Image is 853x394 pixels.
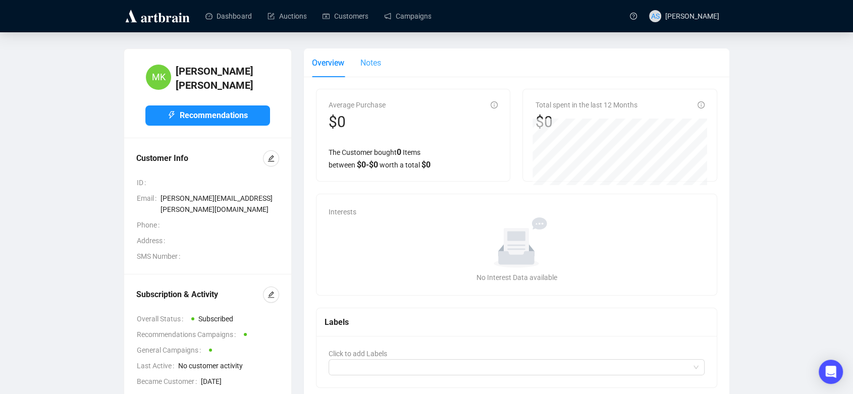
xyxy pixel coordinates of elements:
[323,3,368,29] a: Customers
[333,272,701,283] div: No Interest Data available
[136,289,263,301] div: Subscription & Activity
[421,160,431,170] span: $ 0
[325,316,709,328] div: Labels
[136,152,263,164] div: Customer Info
[329,101,386,109] span: Average Purchase
[360,58,381,68] span: Notes
[137,219,164,231] span: Phone
[268,155,275,162] span: edit
[137,193,161,215] span: Email
[384,3,431,29] a: Campaigns
[397,147,401,157] span: 0
[137,235,169,246] span: Address
[535,112,637,132] div: $0
[137,251,184,262] span: SMS Number
[535,101,637,109] span: Total spent in the last 12 Months
[176,64,270,92] h4: [PERSON_NAME] [PERSON_NAME]
[137,345,205,356] span: General Campaigns
[357,160,378,170] span: $ 0 - $ 0
[819,360,843,384] div: Open Intercom Messenger
[329,350,387,358] span: Click to add Labels
[180,109,248,122] span: Recommendations
[137,329,240,340] span: Recommendations Campaigns
[198,315,233,323] span: Subscribed
[698,101,705,108] span: info-circle
[201,376,279,387] span: [DATE]
[651,11,660,22] span: AS
[168,111,176,119] span: thunderbolt
[161,193,279,215] span: [PERSON_NAME][EMAIL_ADDRESS][PERSON_NAME][DOMAIN_NAME]
[329,112,386,132] div: $0
[205,3,251,29] a: Dashboard
[145,105,270,126] button: Recommendations
[665,12,719,20] span: [PERSON_NAME]
[329,208,356,216] span: Interests
[124,8,191,24] img: logo
[137,177,150,188] span: ID
[329,146,498,171] div: The Customer bought Items between worth a total
[152,70,166,84] span: MK
[137,360,178,371] span: Last Active
[630,13,637,20] span: question-circle
[312,58,344,68] span: Overview
[491,101,498,108] span: info-circle
[268,3,306,29] a: Auctions
[178,360,279,371] span: No customer activity
[137,376,201,387] span: Became Customer
[268,291,275,298] span: edit
[137,313,187,324] span: Overall Status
